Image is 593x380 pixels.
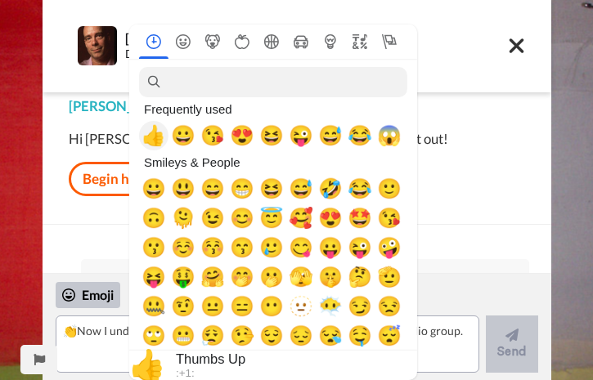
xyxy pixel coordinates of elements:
img: Profile Image [78,26,117,65]
div: Hi [PERSON_NAME], I recorded a message for you, check it out! [69,129,525,149]
button: Send [486,315,538,373]
div: [PERSON_NAME] [125,30,507,46]
div: Emoji [56,282,120,308]
a: Begin here [69,162,180,196]
div: Director of Praxis Center [125,47,507,61]
div: [PERSON_NAME] [69,96,525,116]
